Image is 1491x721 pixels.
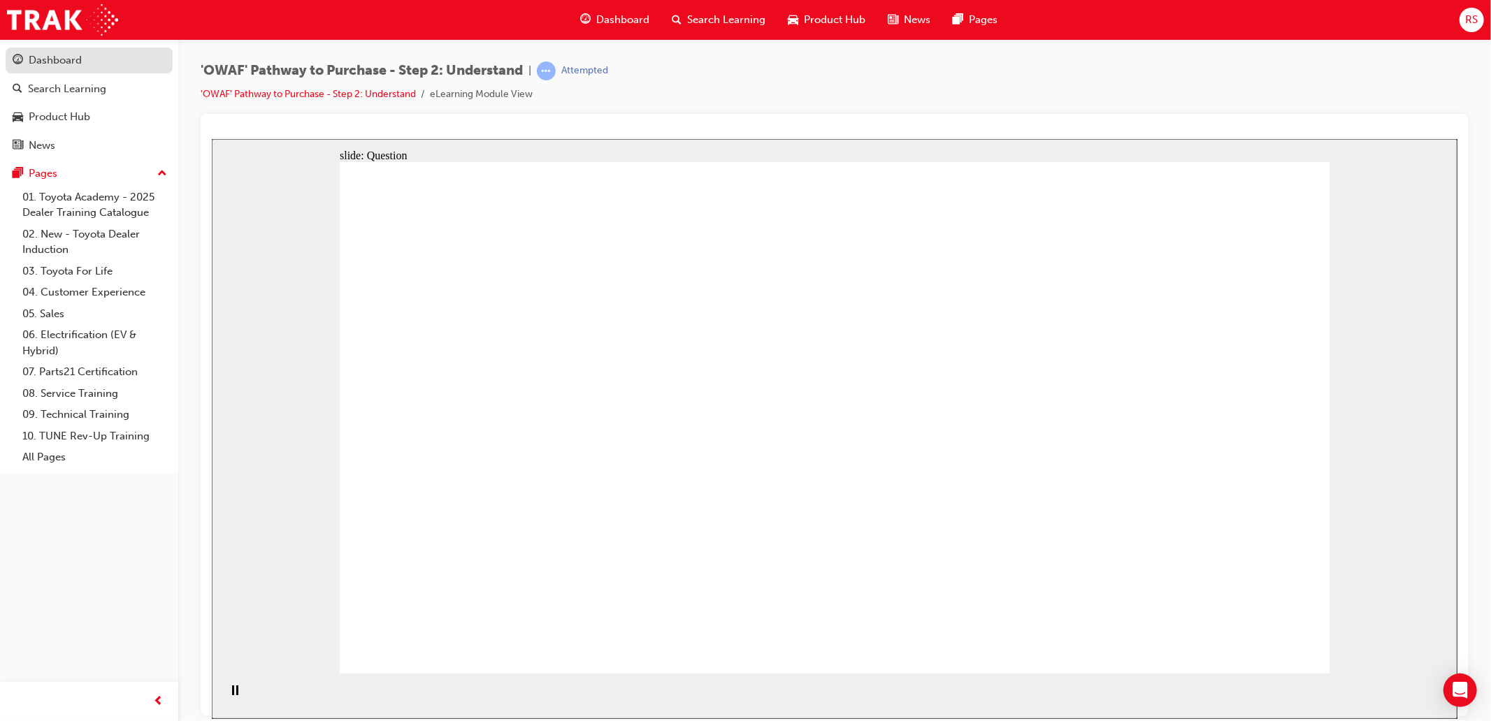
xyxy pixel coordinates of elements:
div: Attempted [561,64,608,78]
span: car-icon [788,11,798,29]
a: All Pages [17,446,173,468]
a: 09. Technical Training [17,404,173,425]
div: Product Hub [29,109,90,125]
a: news-iconNews [877,6,942,34]
span: car-icon [13,111,23,124]
div: playback controls [7,534,31,580]
a: News [6,133,173,159]
span: Search Learning [687,12,765,28]
span: search-icon [13,83,22,96]
span: pages-icon [13,168,23,180]
img: Trak [7,4,118,36]
a: 08. Service Training [17,383,173,405]
a: pages-iconPages [942,6,1009,34]
span: news-icon [888,11,898,29]
span: up-icon [157,165,167,183]
span: guage-icon [13,54,23,67]
a: 03. Toyota For Life [17,261,173,282]
a: Dashboard [6,48,173,73]
a: 05. Sales [17,303,173,325]
a: Search Learning [6,76,173,102]
button: RS [1460,8,1484,32]
span: news-icon [13,140,23,152]
a: 10. TUNE Rev-Up Training [17,425,173,447]
span: prev-icon [154,693,164,711]
a: 01. Toyota Academy - 2025 Dealer Training Catalogue [17,187,173,224]
a: guage-iconDashboard [569,6,661,34]
span: Pages [969,12,997,28]
a: search-iconSearch Learning [661,6,777,34]
button: DashboardSearch LearningProduct HubNews [6,45,173,161]
a: 06. Electrification (EV & Hybrid) [17,324,173,361]
span: 'OWAF' Pathway to Purchase - Step 2: Understand [201,63,523,79]
a: 'OWAF' Pathway to Purchase - Step 2: Understand [201,88,416,100]
a: Product Hub [6,104,173,130]
span: News [904,12,930,28]
span: RS [1465,12,1478,28]
li: eLearning Module View [430,87,533,103]
span: Product Hub [804,12,865,28]
div: Pages [29,166,57,182]
button: Pages [6,161,173,187]
a: car-iconProduct Hub [777,6,877,34]
span: pages-icon [953,11,963,29]
div: Search Learning [28,81,106,97]
button: Pause (Ctrl+Alt+P) [7,546,31,569]
div: Open Intercom Messenger [1443,673,1477,707]
div: Dashboard [29,52,82,68]
span: search-icon [672,11,682,29]
a: 04. Customer Experience [17,282,173,303]
span: guage-icon [580,11,591,29]
span: | [528,63,531,79]
a: 07. Parts21 Certification [17,361,173,383]
a: 02. New - Toyota Dealer Induction [17,224,173,261]
div: News [29,138,55,154]
span: learningRecordVerb_ATTEMPT-icon [537,61,556,80]
span: Dashboard [596,12,649,28]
